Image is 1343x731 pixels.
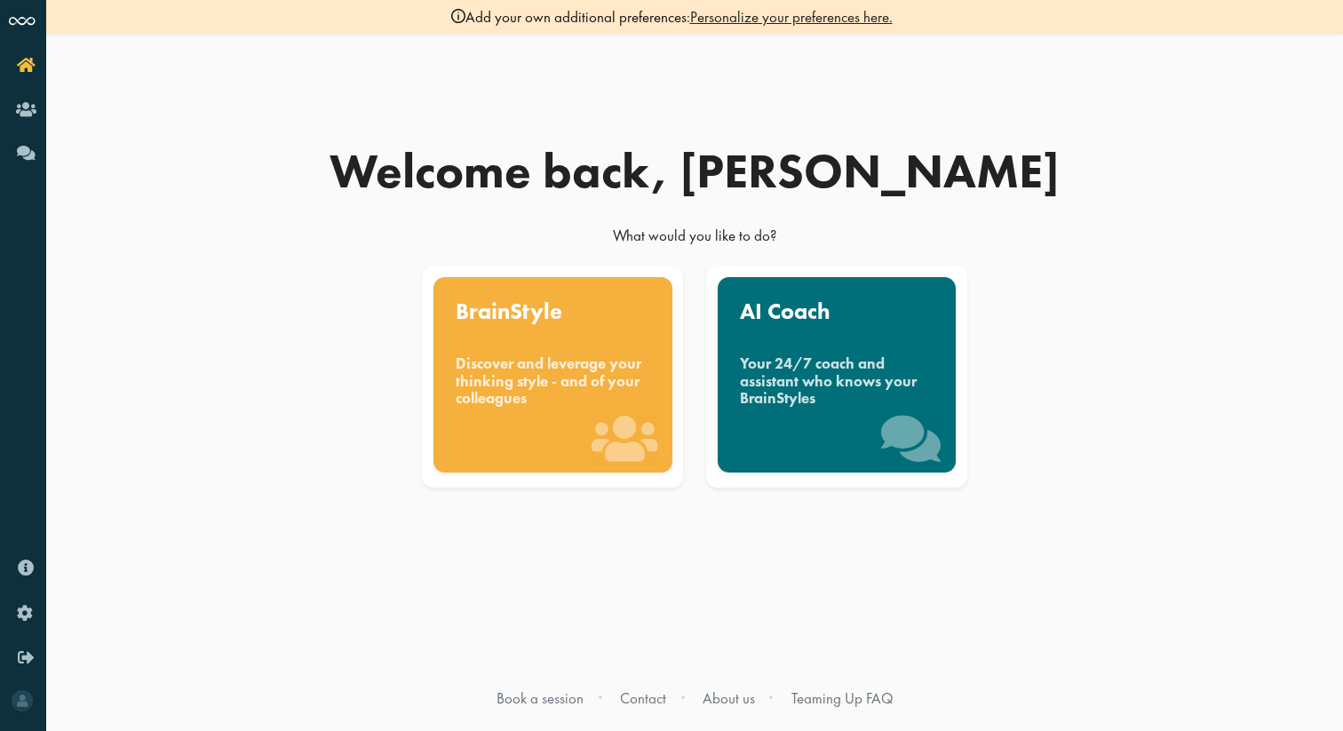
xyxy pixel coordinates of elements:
a: Book a session [497,688,584,708]
a: AI Coach Your 24/7 coach and assistant who knows your BrainStyles [703,266,972,489]
a: About us [703,688,755,708]
a: Teaming Up FAQ [791,688,893,708]
div: BrainStyle [456,300,649,323]
img: info-black.svg [451,9,465,23]
a: Personalize your preferences here. [690,7,893,27]
div: AI Coach [740,300,934,323]
div: Your 24/7 coach and assistant who knows your BrainStyles [740,355,934,407]
div: Discover and leverage your thinking style - and of your colleagues [456,355,649,407]
a: Contact [620,688,666,708]
div: What would you like to do? [268,226,1121,254]
a: BrainStyle Discover and leverage your thinking style - and of your colleagues [418,266,687,489]
div: Welcome back, [PERSON_NAME] [268,147,1121,195]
